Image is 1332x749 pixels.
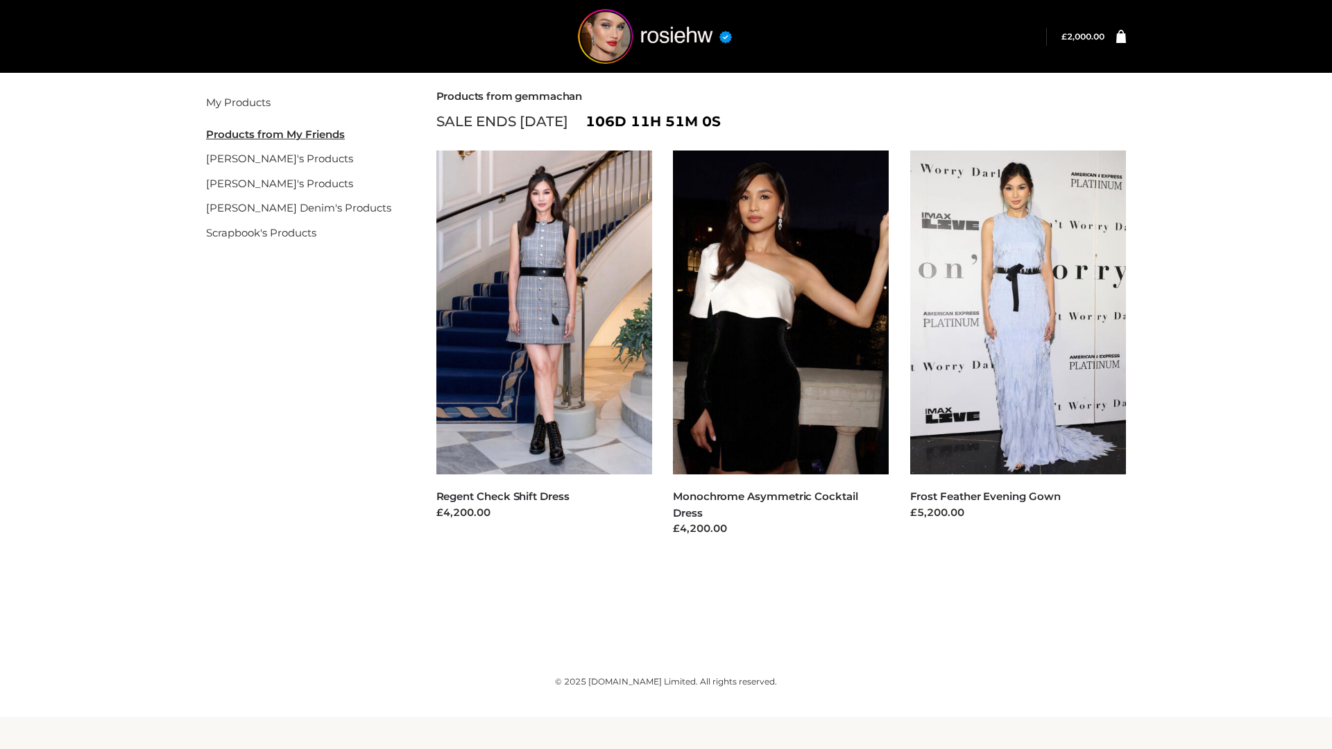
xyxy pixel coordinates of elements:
[673,490,858,519] a: Monochrome Asymmetric Cocktail Dress
[673,521,889,537] div: £4,200.00
[436,490,570,503] a: Regent Check Shift Dress
[1061,31,1067,42] span: £
[436,110,1127,133] div: SALE ENDS [DATE]
[1061,31,1104,42] a: £2,000.00
[206,177,353,190] a: [PERSON_NAME]'s Products
[206,201,391,214] a: [PERSON_NAME] Denim's Products
[1061,31,1104,42] bdi: 2,000.00
[551,9,759,64] img: rosiehw
[206,128,345,141] u: Products from My Friends
[436,90,1127,103] h2: Products from gemmachan
[206,226,316,239] a: Scrapbook's Products
[206,675,1126,689] div: © 2025 [DOMAIN_NAME] Limited. All rights reserved.
[586,110,721,133] span: 106d 11h 51m 0s
[206,152,353,165] a: [PERSON_NAME]'s Products
[910,505,1127,521] div: £5,200.00
[910,490,1061,503] a: Frost Feather Evening Gown
[436,505,653,521] div: £4,200.00
[206,96,271,109] a: My Products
